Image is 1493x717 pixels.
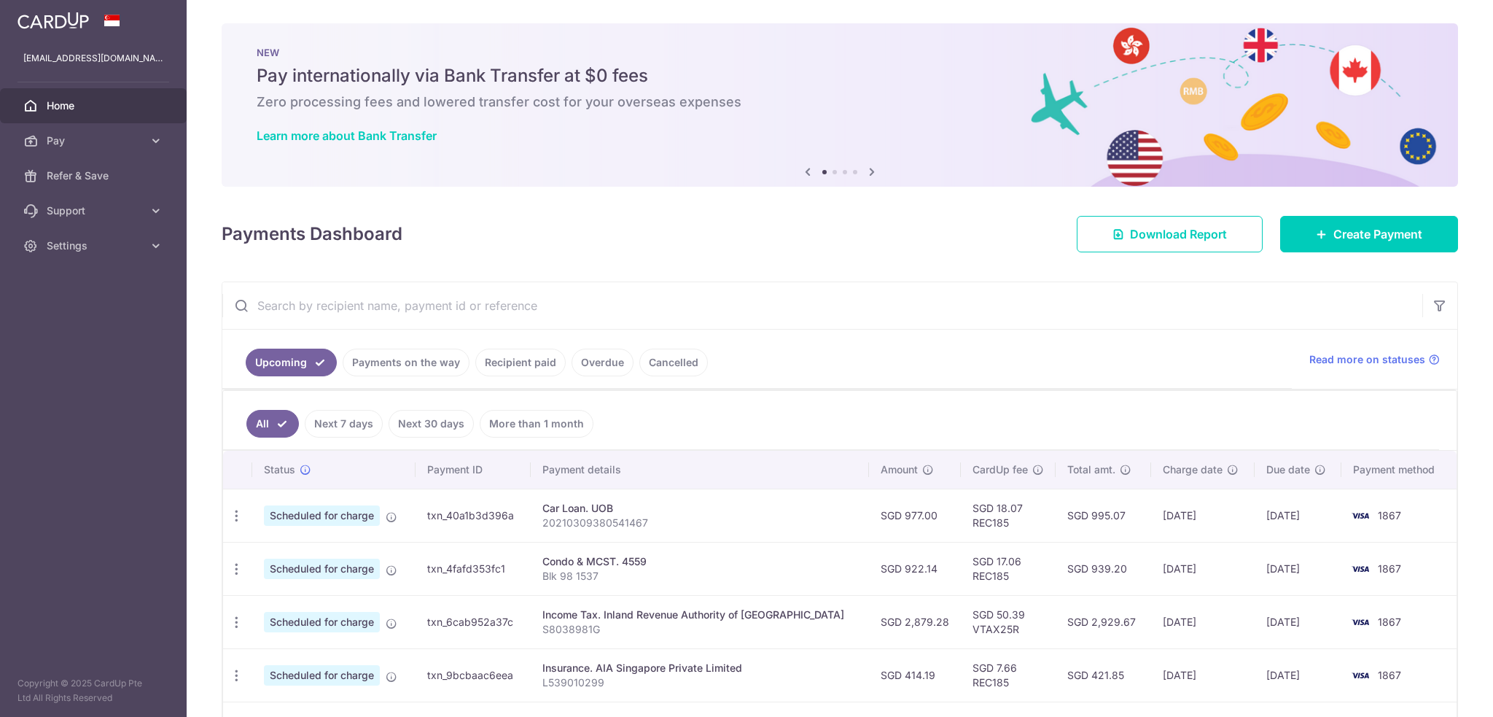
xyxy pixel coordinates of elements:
[416,451,531,489] th: Payment ID
[639,349,708,376] a: Cancelled
[1255,648,1341,702] td: [DATE]
[1378,509,1401,522] span: 1867
[1309,352,1440,367] a: Read more on statuses
[1056,595,1151,648] td: SGD 2,929.67
[264,462,295,477] span: Status
[1346,507,1375,524] img: Bank Card
[1077,216,1263,252] a: Download Report
[246,349,337,376] a: Upcoming
[1056,542,1151,595] td: SGD 939.20
[416,595,531,648] td: txn_6cab952a37c
[480,410,593,438] a: More than 1 month
[1266,462,1310,477] span: Due date
[264,665,380,686] span: Scheduled for charge
[1346,667,1375,684] img: Bank Card
[542,569,857,584] p: Blk 98 1537
[531,451,869,489] th: Payment details
[1255,489,1341,542] td: [DATE]
[1346,613,1375,631] img: Bank Card
[1163,462,1223,477] span: Charge date
[47,239,143,253] span: Settings
[869,489,961,542] td: SGD 977.00
[389,410,474,438] a: Next 30 days
[1130,225,1227,243] span: Download Report
[869,648,961,702] td: SGD 414.19
[1341,451,1457,489] th: Payment method
[1378,669,1401,681] span: 1867
[416,489,531,542] td: txn_40a1b3d396a
[1378,562,1401,575] span: 1867
[542,501,857,516] div: Car Loan. UOB
[961,489,1056,542] td: SGD 18.07 REC185
[1309,352,1425,367] span: Read more on statuses
[881,462,918,477] span: Amount
[1067,462,1115,477] span: Total amt.
[257,128,437,143] a: Learn more about Bank Transfer
[961,595,1056,648] td: SGD 50.39 VTAX25R
[1151,542,1255,595] td: [DATE]
[47,204,143,218] span: Support
[1280,216,1458,252] a: Create Payment
[961,542,1056,595] td: SGD 17.06 REC185
[222,282,1422,329] input: Search by recipient name, payment id or reference
[972,462,1028,477] span: CardUp fee
[264,559,380,579] span: Scheduled for charge
[416,648,531,702] td: txn_9bcbaac6eea
[47,133,143,148] span: Pay
[343,349,469,376] a: Payments on the way
[47,168,143,183] span: Refer & Save
[869,595,961,648] td: SGD 2,879.28
[542,661,857,675] div: Insurance. AIA Singapore Private Limited
[1056,648,1151,702] td: SGD 421.85
[542,608,857,622] div: Income Tax. Inland Revenue Authority of [GEOGRAPHIC_DATA]
[1255,542,1341,595] td: [DATE]
[961,648,1056,702] td: SGD 7.66 REC185
[1151,648,1255,702] td: [DATE]
[869,542,961,595] td: SGD 922.14
[1346,560,1375,578] img: Bank Card
[246,410,299,438] a: All
[47,98,143,113] span: Home
[17,12,89,29] img: CardUp
[542,554,857,569] div: Condo & MCST. 4559
[542,675,857,690] p: L539010299
[416,542,531,595] td: txn_4fafd353fc1
[222,23,1458,187] img: Bank transfer banner
[475,349,566,376] a: Recipient paid
[23,51,163,66] p: [EMAIL_ADDRESS][DOMAIN_NAME]
[542,622,857,637] p: S8038981G
[264,612,380,632] span: Scheduled for charge
[572,349,634,376] a: Overdue
[1378,616,1401,628] span: 1867
[1151,489,1255,542] td: [DATE]
[305,410,383,438] a: Next 7 days
[264,505,380,526] span: Scheduled for charge
[1333,225,1422,243] span: Create Payment
[1151,595,1255,648] td: [DATE]
[257,93,1423,111] h6: Zero processing fees and lowered transfer cost for your overseas expenses
[1255,595,1341,648] td: [DATE]
[257,64,1423,88] h5: Pay internationally via Bank Transfer at $0 fees
[542,516,857,530] p: 20210309380541467
[257,47,1423,58] p: NEW
[1056,489,1151,542] td: SGD 995.07
[222,221,402,247] h4: Payments Dashboard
